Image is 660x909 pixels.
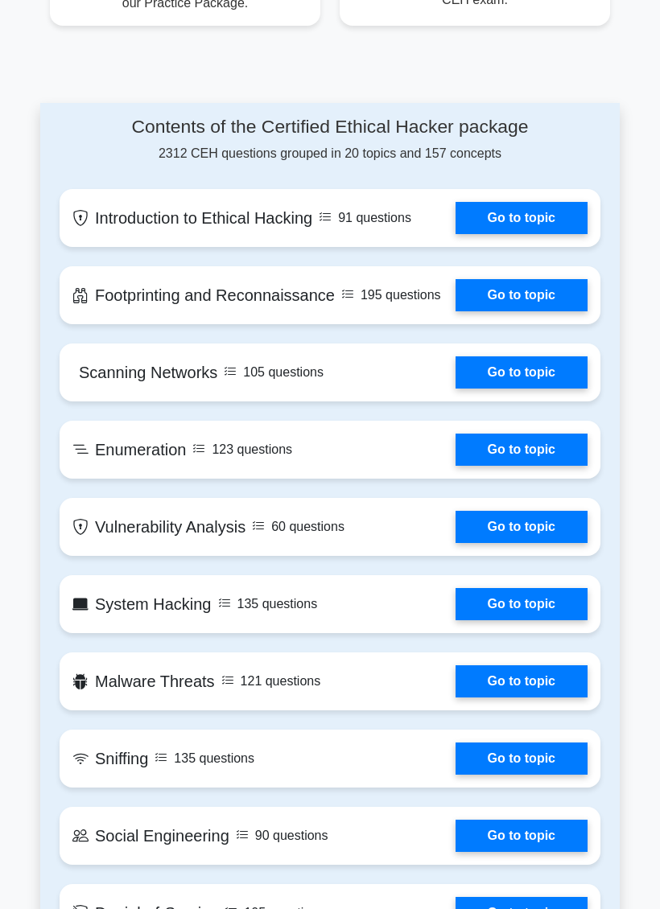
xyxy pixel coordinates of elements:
[456,434,588,466] a: Go to topic
[456,279,588,311] a: Go to topic
[456,588,588,620] a: Go to topic
[456,742,588,775] a: Go to topic
[456,665,588,697] a: Go to topic
[456,511,588,543] a: Go to topic
[456,356,588,389] a: Go to topic
[456,202,588,234] a: Go to topic
[60,116,600,138] h4: Contents of the Certified Ethical Hacker package
[60,116,600,163] div: 2312 CEH questions grouped in 20 topics and 157 concepts
[456,820,588,852] a: Go to topic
